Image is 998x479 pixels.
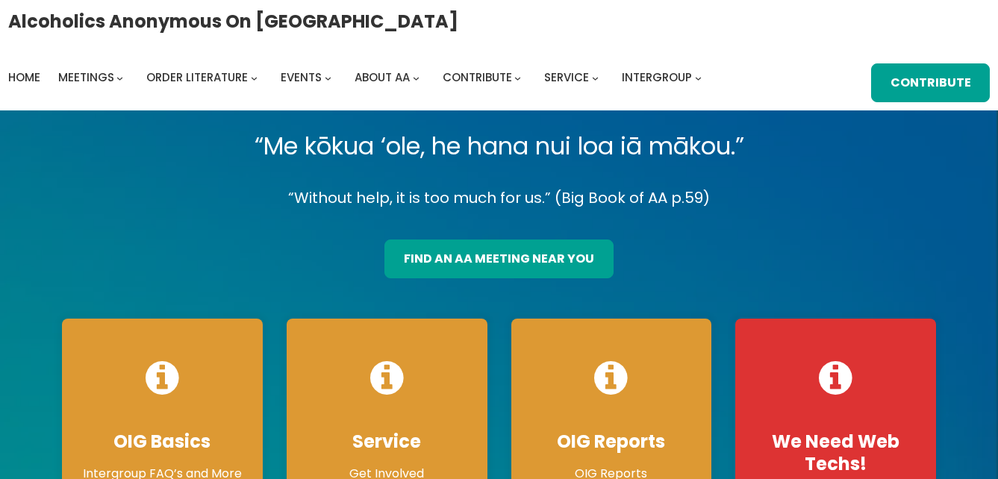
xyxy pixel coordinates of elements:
[8,69,40,85] span: Home
[622,69,692,85] span: Intergroup
[281,69,322,85] span: Events
[526,431,697,453] h4: OIG Reports
[544,67,589,88] a: Service
[146,69,248,85] span: Order Literature
[514,74,521,81] button: Contribute submenu
[77,431,248,453] h4: OIG Basics
[302,431,473,453] h4: Service
[695,74,702,81] button: Intergroup submenu
[325,74,331,81] button: Events submenu
[251,74,258,81] button: Order Literature submenu
[622,67,692,88] a: Intergroup
[58,69,114,85] span: Meetings
[50,125,948,167] p: “Me kōkua ‘ole, he hana nui loa iā mākou.”
[871,63,990,102] a: Contribute
[544,69,589,85] span: Service
[116,74,123,81] button: Meetings submenu
[355,67,410,88] a: About AA
[281,67,322,88] a: Events
[8,5,458,37] a: Alcoholics Anonymous on [GEOGRAPHIC_DATA]
[443,69,512,85] span: Contribute
[8,67,707,88] nav: Intergroup
[58,67,114,88] a: Meetings
[8,67,40,88] a: Home
[443,67,512,88] a: Contribute
[355,69,410,85] span: About AA
[750,431,921,475] h4: We Need Web Techs!
[384,239,613,278] a: find an aa meeting near you
[50,185,948,211] p: “Without help, it is too much for us.” (Big Book of AA p.59)
[413,74,420,81] button: About AA submenu
[592,74,599,81] button: Service submenu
